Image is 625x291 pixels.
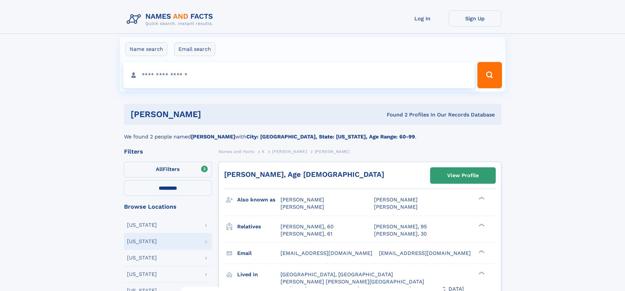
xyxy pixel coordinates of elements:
span: [EMAIL_ADDRESS][DOMAIN_NAME] [379,250,471,256]
b: City: [GEOGRAPHIC_DATA], State: [US_STATE], Age Range: 60-99 [246,134,415,140]
span: [PERSON_NAME] [374,204,418,210]
a: Names and Facts [219,147,255,156]
div: [US_STATE] [127,239,157,244]
span: [PERSON_NAME] [272,149,307,154]
h3: Relatives [237,221,281,232]
span: All [156,166,163,172]
div: We found 2 people named with . [124,125,501,141]
a: [PERSON_NAME], Age [DEMOGRAPHIC_DATA] [224,170,384,178]
h1: [PERSON_NAME] [131,110,294,118]
div: ❯ [477,196,485,200]
span: [PERSON_NAME] [281,204,324,210]
div: Filters [124,149,212,155]
span: [EMAIL_ADDRESS][DOMAIN_NAME] [281,250,372,256]
a: K [262,147,265,156]
div: Browse Locations [124,204,212,210]
h3: Also known as [237,194,281,205]
h3: Email [237,248,281,259]
div: ❯ [477,271,485,275]
b: [PERSON_NAME] [191,134,235,140]
a: Log In [396,10,449,27]
span: K [262,149,265,154]
input: search input [123,62,475,88]
h3: Lived in [237,269,281,280]
span: [PERSON_NAME] [374,197,418,203]
div: [US_STATE] [127,222,157,228]
span: [GEOGRAPHIC_DATA], [GEOGRAPHIC_DATA] [281,271,393,278]
div: View Profile [447,168,479,183]
button: Search Button [477,62,502,88]
div: [US_STATE] [127,272,157,277]
a: Sign Up [449,10,501,27]
a: [PERSON_NAME], 60 [281,223,334,230]
span: [PERSON_NAME] [281,197,324,203]
label: Filters [124,162,212,177]
a: [PERSON_NAME], 30 [374,230,427,238]
label: Email search [174,42,215,56]
div: Found 2 Profiles In Our Records Database [294,111,495,118]
span: [PERSON_NAME] [315,149,350,154]
div: ❯ [477,223,485,227]
label: Name search [125,42,167,56]
a: View Profile [430,168,495,183]
div: ❯ [477,249,485,254]
div: [US_STATE] [127,255,157,260]
a: [PERSON_NAME] [272,147,307,156]
span: [PERSON_NAME] [PERSON_NAME][GEOGRAPHIC_DATA] [281,279,424,285]
a: [PERSON_NAME], 61 [281,230,332,238]
img: Logo Names and Facts [124,10,219,28]
a: [PERSON_NAME], 95 [374,223,427,230]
